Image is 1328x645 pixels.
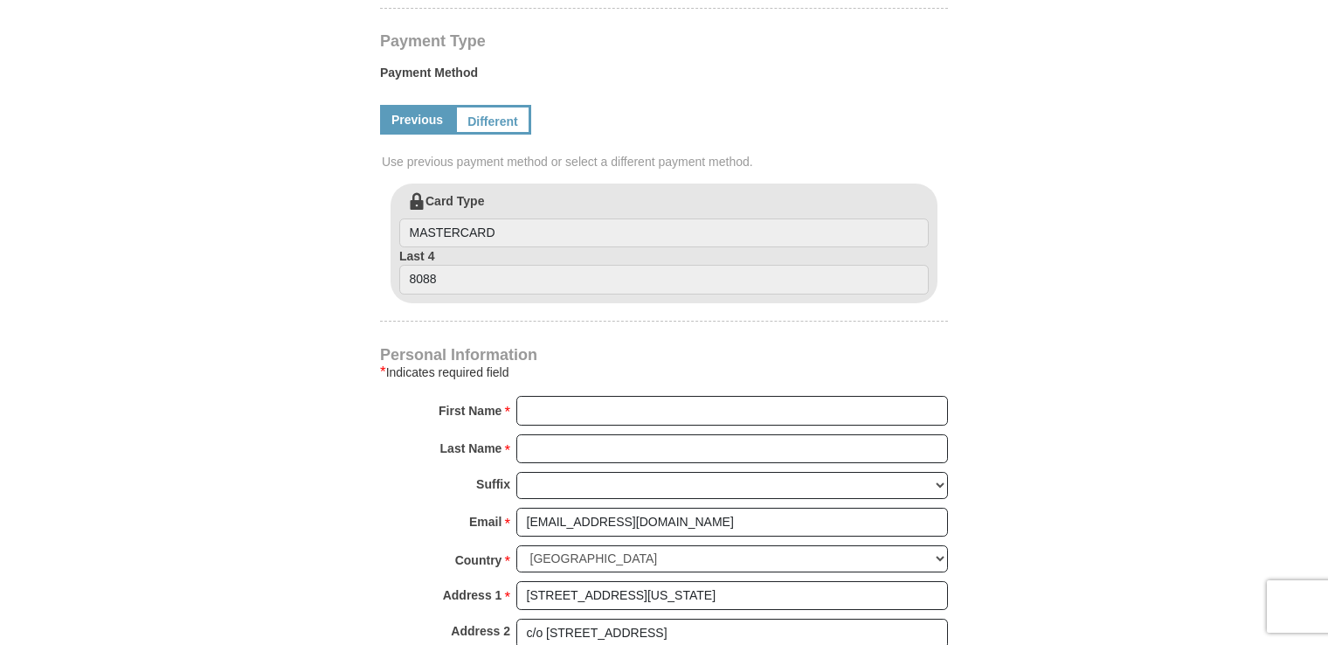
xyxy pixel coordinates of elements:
h4: Payment Type [380,34,948,48]
h4: Personal Information [380,348,948,362]
strong: Last Name [440,436,502,461]
input: Last 4 [399,265,929,295]
strong: Address 1 [443,583,502,607]
label: Card Type [399,192,929,248]
a: Previous [380,105,454,135]
span: Use previous payment method or select a different payment method. [382,153,950,170]
strong: Suffix [476,472,510,496]
div: Indicates required field [380,362,948,383]
strong: Email [469,510,501,534]
label: Payment Method [380,64,948,90]
a: Different [454,105,531,135]
input: Card Type [399,218,929,248]
strong: Country [455,548,502,572]
strong: Address 2 [451,619,510,643]
label: Last 4 [399,247,929,295]
strong: First Name [439,399,501,423]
